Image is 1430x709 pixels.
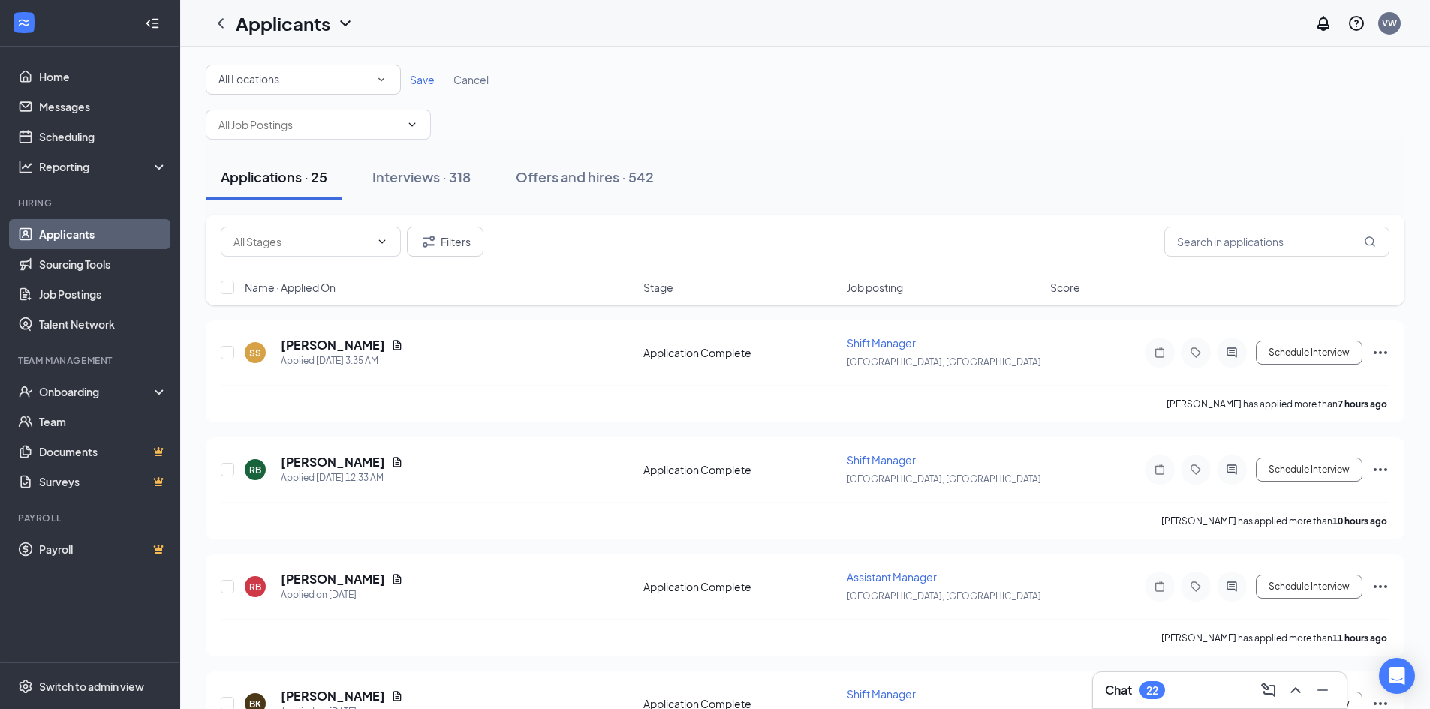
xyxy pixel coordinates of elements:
span: Assistant Manager [847,570,937,584]
svg: Note [1151,581,1169,593]
h3: Chat [1105,682,1132,698]
svg: Settings [18,679,33,694]
div: Hiring [18,197,164,209]
div: Applications · 25 [221,167,327,186]
div: Applied [DATE] 3:35 AM [281,353,403,368]
svg: Tag [1187,581,1205,593]
a: Applicants [39,219,167,249]
a: Sourcing Tools [39,249,167,279]
button: Schedule Interview [1256,575,1362,599]
div: Offers and hires · 542 [516,167,654,186]
svg: Note [1151,464,1169,476]
svg: Collapse [145,16,160,31]
svg: Tag [1187,464,1205,476]
svg: Ellipses [1371,578,1389,596]
svg: ActiveChat [1223,347,1241,359]
div: Application Complete [643,345,838,360]
button: Schedule Interview [1256,341,1362,365]
svg: Tag [1187,347,1205,359]
svg: ChevronDown [336,14,354,32]
div: Interviews · 318 [372,167,471,186]
span: Shift Manager [847,336,916,350]
svg: Document [391,456,403,468]
svg: Document [391,339,403,351]
h5: [PERSON_NAME] [281,571,385,587]
input: All Job Postings [218,116,400,133]
svg: Analysis [18,159,33,174]
svg: ChevronDown [406,119,418,131]
div: Application Complete [643,579,838,594]
svg: ChevronLeft [212,14,230,32]
svg: QuestionInfo [1347,14,1365,32]
a: SurveysCrown [39,467,167,497]
svg: Filter [420,233,438,251]
svg: UserCheck [18,384,33,399]
span: Score [1050,280,1080,295]
svg: Ellipses [1371,461,1389,479]
input: All Stages [233,233,370,250]
svg: ActiveChat [1223,464,1241,476]
svg: Note [1151,347,1169,359]
svg: Notifications [1314,14,1332,32]
b: 7 hours ago [1338,398,1387,410]
div: Application Complete [643,462,838,477]
span: [GEOGRAPHIC_DATA], [GEOGRAPHIC_DATA] [847,590,1041,602]
button: ComposeMessage [1257,678,1281,702]
span: All Locations [218,72,279,86]
a: PayrollCrown [39,534,167,564]
svg: Document [391,690,403,702]
span: Stage [643,280,673,295]
svg: ActiveChat [1223,581,1241,593]
span: [GEOGRAPHIC_DATA], [GEOGRAPHIC_DATA] [847,356,1041,368]
h5: [PERSON_NAME] [281,337,385,353]
svg: ChevronDown [376,236,388,248]
svg: Minimize [1314,681,1332,699]
svg: ComposeMessage [1260,681,1278,699]
div: Applied on [DATE] [281,587,403,602]
div: Onboarding [39,384,155,399]
div: Team Management [18,354,164,367]
div: RB [249,464,261,476]
a: Job Postings [39,279,167,309]
div: RB [249,581,261,593]
a: Team [39,407,167,437]
svg: Ellipses [1371,344,1389,362]
div: 22 [1146,684,1158,697]
a: Home [39,62,167,92]
div: Reporting [39,159,168,174]
a: DocumentsCrown [39,437,167,467]
div: Payroll [18,512,164,524]
p: [PERSON_NAME] has applied more than . [1161,632,1389,644]
span: Shift Manager [847,453,916,467]
button: ChevronUp [1284,678,1308,702]
span: [GEOGRAPHIC_DATA], [GEOGRAPHIC_DATA] [847,473,1041,485]
button: Minimize [1311,678,1335,702]
h1: Applicants [236,11,330,36]
a: Talent Network [39,309,167,339]
div: VW [1382,17,1397,29]
div: Open Intercom Messenger [1379,658,1415,694]
svg: Document [391,573,403,585]
svg: ChevronUp [1287,681,1305,699]
div: Applied [DATE] 12:33 AM [281,470,403,485]
p: [PERSON_NAME] has applied more than . [1161,515,1389,527]
svg: SmallChevronDown [375,73,388,86]
span: Shift Manager [847,687,916,701]
b: 10 hours ago [1332,515,1387,527]
b: 11 hours ago [1332,632,1387,644]
span: Job posting [847,280,903,295]
button: Filter Filters [407,227,483,257]
h5: [PERSON_NAME] [281,454,385,470]
input: Search in applications [1164,227,1389,257]
div: All Locations [218,71,388,89]
span: Save [410,73,435,86]
div: SS [249,347,261,359]
div: Switch to admin view [39,679,144,694]
span: Cancel [453,73,489,86]
a: Messages [39,92,167,122]
h5: [PERSON_NAME] [281,688,385,704]
p: [PERSON_NAME] has applied more than . [1167,398,1389,410]
svg: WorkstreamLogo [17,15,32,30]
svg: MagnifyingGlass [1364,236,1376,248]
